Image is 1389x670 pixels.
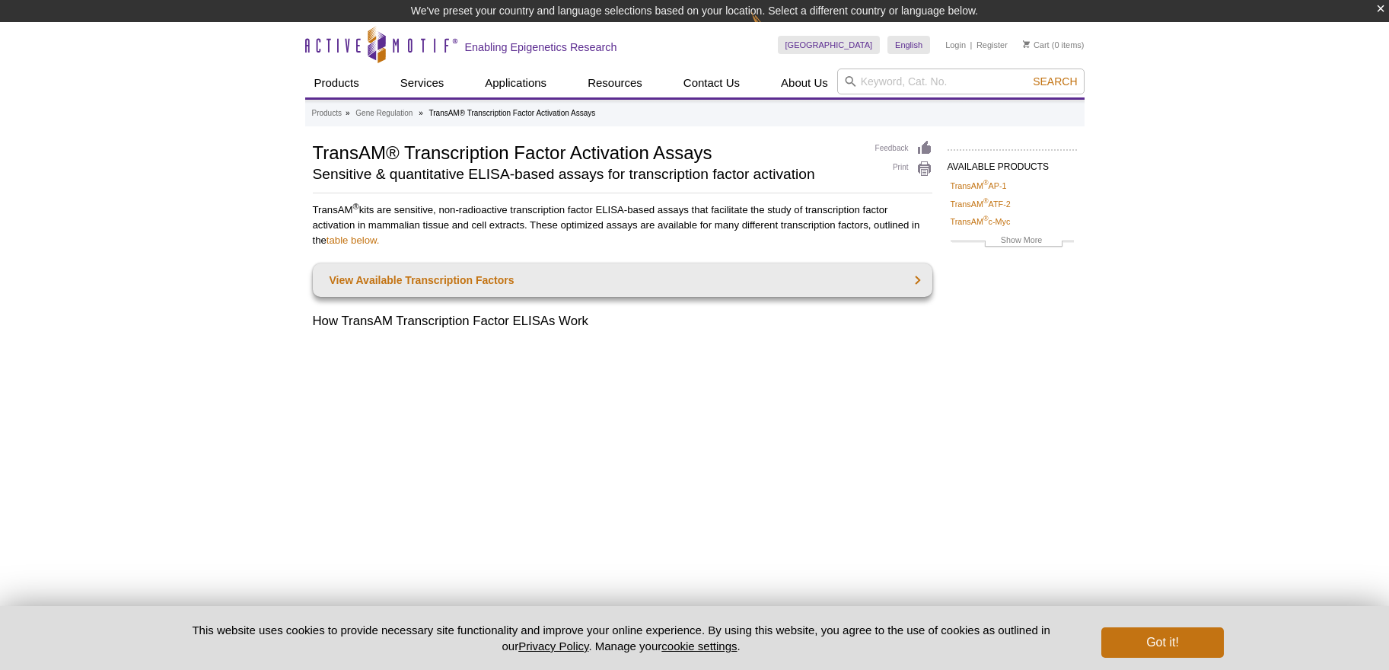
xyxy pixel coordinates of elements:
[951,197,1011,211] a: TransAM®ATF-2
[837,69,1085,94] input: Keyword, Cat. No.
[1023,36,1085,54] li: (0 items)
[983,180,989,187] sup: ®
[313,167,860,181] h2: Sensitive & quantitative ELISA-based assays for transcription factor activation
[313,140,860,163] h1: TransAM® Transcription Factor Activation Assays
[346,109,350,117] li: »
[983,215,989,223] sup: ®
[948,149,1077,177] h2: AVAILABLE PRODUCTS
[875,140,932,157] a: Feedback
[313,263,932,297] a: View Available Transcription Factors
[353,201,359,210] sup: ®
[951,215,1011,228] a: TransAM®c-Myc
[391,69,454,97] a: Services
[429,109,596,117] li: TransAM® Transcription Factor Activation Assays
[983,197,989,205] sup: ®
[772,69,837,97] a: About Us
[313,312,932,330] h2: How TransAM Transcription Factor ELISAs Work
[661,640,737,652] button: cookie settings
[355,107,413,120] a: Gene Regulation
[976,40,1008,50] a: Register
[1101,627,1223,658] button: Got it!
[1033,75,1077,88] span: Search
[951,179,1007,193] a: TransAM®AP-1
[970,36,973,54] li: |
[1028,75,1082,88] button: Search
[875,161,932,177] a: Print
[166,622,1077,654] p: This website uses cookies to provide necessary site functionality and improve your online experie...
[1023,40,1050,50] a: Cart
[778,36,881,54] a: [GEOGRAPHIC_DATA]
[945,40,966,50] a: Login
[951,233,1074,250] a: Show More
[305,69,368,97] a: Products
[312,107,342,120] a: Products
[518,640,588,652] a: Privacy Policy
[1023,40,1030,48] img: Your Cart
[313,203,932,248] p: TransAM kits are sensitive, non-radioactive transcription factor ELISA-based assays that facilita...
[327,234,380,246] a: table below.
[465,40,617,54] h2: Enabling Epigenetics Research
[751,11,792,47] img: Change Here
[419,109,423,117] li: »
[887,36,930,54] a: English
[476,69,556,97] a: Applications
[674,69,749,97] a: Contact Us
[578,69,651,97] a: Resources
